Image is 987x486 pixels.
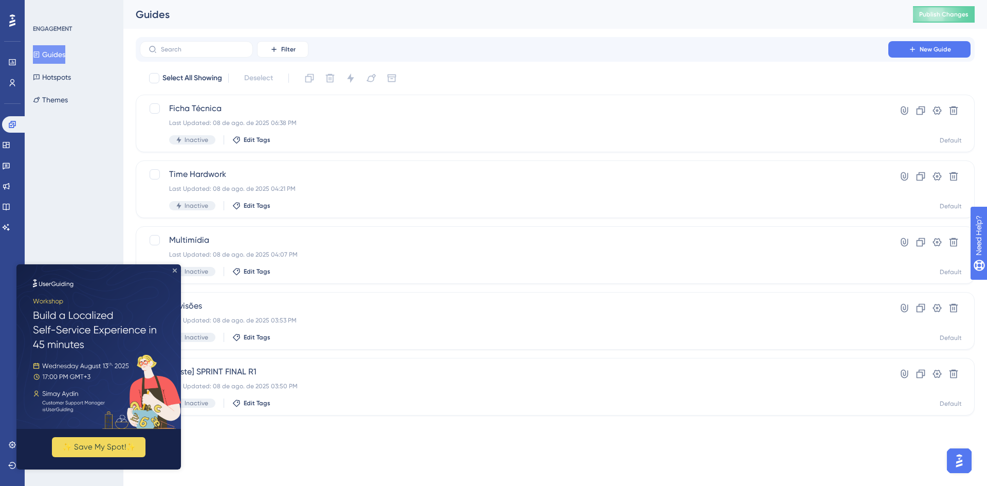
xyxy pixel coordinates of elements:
span: Inactive [185,333,208,341]
div: Default [940,136,962,145]
button: Edit Tags [232,399,270,407]
button: Edit Tags [232,136,270,144]
div: Default [940,334,962,342]
button: ✨ Save My Spot!✨ [35,173,129,193]
span: Ficha Técnica [169,102,859,115]
span: Need Help? [24,3,64,15]
span: Edit Tags [244,267,270,276]
span: Inactive [185,399,208,407]
button: Hotspots [33,68,71,86]
div: ENGAGEMENT [33,25,72,33]
div: Default [940,202,962,210]
div: Default [940,400,962,408]
span: Revisões [169,300,859,312]
button: Publish Changes [913,6,975,23]
span: Deselect [244,72,273,84]
span: Select All Showing [162,72,222,84]
button: Filter [257,41,308,58]
button: Edit Tags [232,267,270,276]
iframe: UserGuiding AI Assistant Launcher [944,445,975,476]
div: Guides [136,7,887,22]
span: [Teste] SPRINT FINAL R1 [169,366,859,378]
div: Last Updated: 08 de ago. de 2025 04:07 PM [169,250,859,259]
span: New Guide [920,45,951,53]
span: Multimídia [169,234,859,246]
button: New Guide [888,41,971,58]
div: Default [940,268,962,276]
div: Last Updated: 08 de ago. de 2025 03:53 PM [169,316,859,325]
span: Publish Changes [919,10,968,19]
button: Edit Tags [232,333,270,341]
div: Close Preview [156,4,160,8]
button: Guides [33,45,65,64]
span: Edit Tags [244,333,270,341]
span: Time Hardwork [169,168,859,181]
div: Last Updated: 08 de ago. de 2025 03:50 PM [169,382,859,390]
span: Inactive [185,267,208,276]
button: Deselect [235,69,282,87]
span: Edit Tags [244,136,270,144]
input: Search [161,46,244,53]
button: Edit Tags [232,202,270,210]
span: Edit Tags [244,399,270,407]
span: Inactive [185,202,208,210]
span: Edit Tags [244,202,270,210]
span: Inactive [185,136,208,144]
span: Filter [281,45,296,53]
div: Last Updated: 08 de ago. de 2025 04:21 PM [169,185,859,193]
button: Themes [33,91,68,109]
div: Last Updated: 08 de ago. de 2025 06:38 PM [169,119,859,127]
